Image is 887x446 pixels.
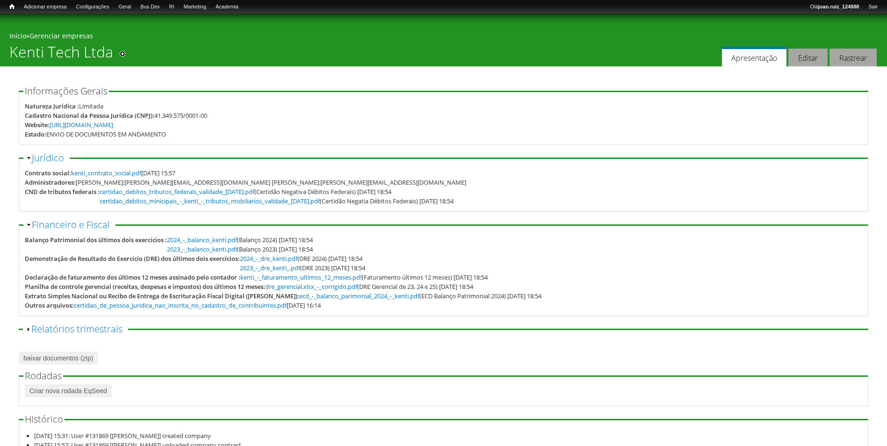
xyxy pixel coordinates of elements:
[211,2,243,12] a: Academia
[299,292,419,300] a: ecd_-_balanco_parimonial_2024_-_kenti.pdf
[25,384,112,397] a: Criar nova rodada EqSeed
[100,187,391,196] span: (Certidão Negativa Débitos Federais) [DATE] 18:54
[136,2,165,12] a: Bus Dev
[9,31,26,40] a: Início
[240,254,362,263] span: (DRE 2024) [DATE] 18:54
[167,236,313,244] span: (Balanço 2024) [DATE] 18:54
[265,282,357,291] a: dre_gerencial.xlsx_-_corrigido.pdf
[265,282,473,291] span: (DRE Gerencial de 23, 24 e 25) [DATE] 18:54
[25,273,240,282] div: Declaração de faturamento dos últimos 12 meses assinado pelo contador :
[722,47,786,67] a: Apresentação
[167,245,313,253] span: (Balanço 2023) [DATE] 18:54
[114,2,136,12] a: Geral
[299,292,541,300] span: (ECD Balanço Patrimonial 2024) [DATE] 18:54
[71,169,175,177] span: [DATE] 15:57
[240,264,300,272] a: 2023_-_dre_kenti_.pdf
[25,235,167,245] div: Balanço Patrimonial dos últimos dois exercícios :
[25,254,240,263] div: Demonstração de Resultado do Exercício (DRE) dos últimos dois exercícios:
[29,31,93,40] a: Gerenciar empresas
[9,3,14,10] span: Início
[71,169,141,177] a: kenti_contrato_social.pdf
[179,2,211,12] a: Marketing
[240,254,297,263] a: 2024_-_dre_kenti.pdf
[25,101,79,111] div: Natureza Jurídica :
[46,129,166,139] div: ENVIO DE DOCUMENTOS EM ANDAMENTO
[818,4,859,9] strong: joao.ruiz_124888
[788,49,828,67] a: Editar
[25,111,154,120] div: Cadastro Nacional da Pessoa Jurídica (CNPJ):
[76,178,466,187] div: [PERSON_NAME];[PERSON_NAME][EMAIL_ADDRESS][DOMAIN_NAME] [PERSON_NAME];[PERSON_NAME][EMAIL_ADDRESS...
[25,129,46,139] div: Estado:
[25,178,76,187] div: Administradores:
[25,85,108,97] span: Informações Gerais
[25,120,50,129] div: Website:
[25,413,63,425] span: Histórico
[25,369,62,382] span: Rodadas
[5,2,19,11] a: Início
[32,151,64,164] a: Jurídico
[25,291,299,301] div: Extrato Simples Nacional ou Recibo de Entrega de Escrituração Fiscal Digital ([PERSON_NAME]):
[100,187,254,196] a: certidao_debitos_tributos_federais_validade_[DATE].pdf
[167,245,237,253] a: 2023_-_balanco_kenti.pdf
[100,197,320,205] a: certidao_debitos_minicipais_-_kenti_-_tributos_mobiliarios_validade_[DATE].pdf
[805,2,864,12] a: Olájoao.ruiz_124888
[25,301,74,310] div: Outros arquivos:
[9,43,113,66] h1: Kenti Tech Ltda
[50,121,113,129] a: [URL][DOMAIN_NAME]
[34,431,863,440] li: [DATE] 15:31: User #131869 [[PERSON_NAME]] created company
[864,2,882,12] a: Sair
[240,273,488,281] span: (Faturamento últimos 12 meses) [DATE] 18:54
[154,111,207,120] div: 41.349.575/0001-00
[100,197,454,205] span: (Certidão Negatia Débitos Federais) [DATE] 18:54
[829,49,877,67] a: Rastrear
[240,273,362,281] a: kenti_-_faturamento_ultimos_12_meses.pdf
[240,264,365,272] span: (DRE 2023) [DATE] 18:54
[32,218,110,231] a: Financeiro e Fiscal
[25,187,100,196] div: CND de tributos federais :
[72,2,114,12] a: Configurações
[74,301,321,309] span: [DATE] 16:14
[19,352,98,365] a: baixar documentos (zip)
[167,236,237,244] a: 2024_-_balanco_kenti.pdf
[74,301,287,309] a: certidao_de_pessoa_juridica_nao_inscrita_no_cadastro_de_contribuintes.pdf
[19,2,72,12] a: Adicionar empresa
[9,31,878,43] div: »
[165,2,179,12] a: RI
[79,101,103,111] div: Limitada
[25,168,71,178] div: Contrato social:
[25,282,265,291] div: Planilha de controle gerencial (receitas, despesas e impostos) dos últimos 12 meses:
[31,323,123,335] a: Relatórios trimestrais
